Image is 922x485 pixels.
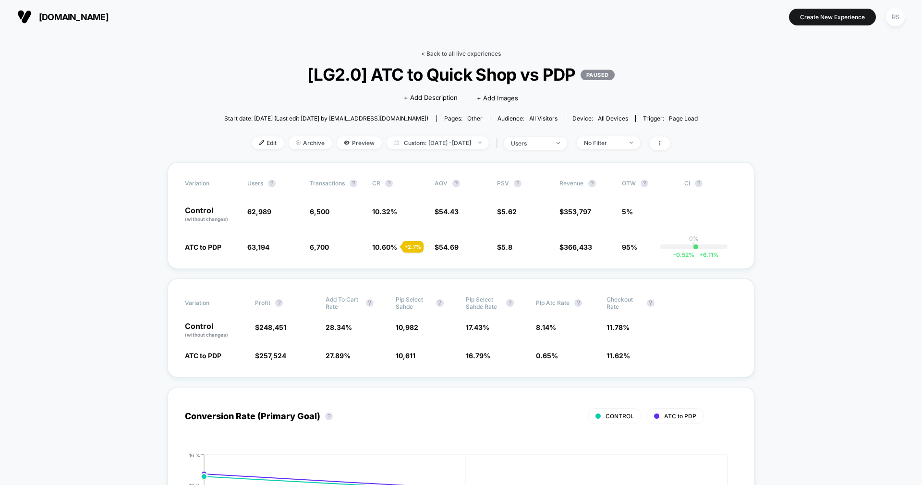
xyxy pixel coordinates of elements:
[886,8,905,26] div: RS
[404,93,458,103] span: + Add Description
[694,251,719,258] span: 6.11 %
[402,241,424,253] div: + 2.7 %
[350,180,357,187] button: ?
[14,9,111,24] button: [DOMAIN_NAME]
[444,115,483,122] div: Pages:
[435,243,459,251] span: $
[372,207,397,216] span: 10.32 %
[326,296,361,310] span: Add To Cart Rate
[643,115,698,122] div: Trigger:
[466,323,489,331] span: 17.43 %
[565,115,635,122] span: Device:
[564,243,592,251] span: 366,433
[477,94,518,102] span: + Add Images
[511,140,549,147] div: users
[693,242,695,249] p: |
[325,412,333,420] button: ?
[536,323,556,331] span: 8.14 %
[883,7,908,27] button: RS
[185,243,221,251] span: ATC to PDP
[421,50,501,57] a: < Back to all live experiences
[185,352,221,360] span: ATC to PDP
[684,209,737,223] span: ---
[372,180,380,187] span: CR
[622,243,637,251] span: 95%
[559,180,583,187] span: Revenue
[669,115,698,122] span: Page Load
[466,296,501,310] span: Plp Select Sahde Rate
[185,206,238,223] p: Control
[452,180,460,187] button: ?
[259,352,286,360] span: 257,524
[255,352,286,360] span: $
[789,9,876,25] button: Create New Experience
[699,251,703,258] span: +
[478,142,482,144] img: end
[189,452,200,458] tspan: 16 %
[396,296,431,310] span: Plp Select Sahde
[255,323,286,331] span: $
[366,299,374,307] button: ?
[252,136,284,149] span: Edit
[224,115,428,122] span: Start date: [DATE] (Last edit [DATE] by [EMAIL_ADDRESS][DOMAIN_NAME])
[185,180,238,187] span: Variation
[185,296,238,310] span: Variation
[466,352,490,360] span: 16.79 %
[501,207,517,216] span: 5.62
[598,115,628,122] span: all devices
[501,243,512,251] span: 5.8
[588,180,596,187] button: ?
[673,251,694,258] span: -0.52 %
[536,299,570,306] span: Plp Atc Rate
[536,352,558,360] span: 0.65 %
[268,180,276,187] button: ?
[559,243,592,251] span: $
[529,115,558,122] span: All Visitors
[622,207,633,216] span: 5%
[559,207,591,216] span: $
[607,323,630,331] span: 11.78 %
[607,296,642,310] span: Checkout Rate
[385,180,393,187] button: ?
[337,136,382,149] span: Preview
[647,299,655,307] button: ?
[17,10,32,24] img: Visually logo
[247,207,271,216] span: 62,989
[435,180,448,187] span: AOV
[497,180,509,187] span: PSV
[497,207,517,216] span: $
[396,323,418,331] span: 10,982
[289,136,332,149] span: Archive
[372,243,397,251] span: 10.60 %
[467,115,483,122] span: other
[494,136,504,150] span: |
[607,352,630,360] span: 11.62 %
[606,412,634,420] span: CONTROL
[247,180,263,187] span: users
[185,322,245,339] p: Control
[326,352,351,360] span: 27.89 %
[497,243,512,251] span: $
[296,140,301,145] img: end
[557,142,560,144] img: end
[436,299,444,307] button: ?
[259,323,286,331] span: 248,451
[439,243,459,251] span: 54.69
[275,299,283,307] button: ?
[684,180,737,187] span: CI
[394,140,399,145] img: calendar
[514,180,522,187] button: ?
[630,142,633,144] img: end
[622,180,675,187] span: OTW
[326,323,352,331] span: 28.34 %
[584,139,622,146] div: No Filter
[387,136,489,149] span: Custom: [DATE] - [DATE]
[185,216,228,222] span: (without changes)
[39,12,109,22] span: [DOMAIN_NAME]
[185,332,228,338] span: (without changes)
[247,243,269,251] span: 63,194
[255,299,270,306] span: Profit
[248,64,674,85] span: [LG2.0] ATC to Quick Shop vs PDP
[564,207,591,216] span: 353,797
[310,243,329,251] span: 6,700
